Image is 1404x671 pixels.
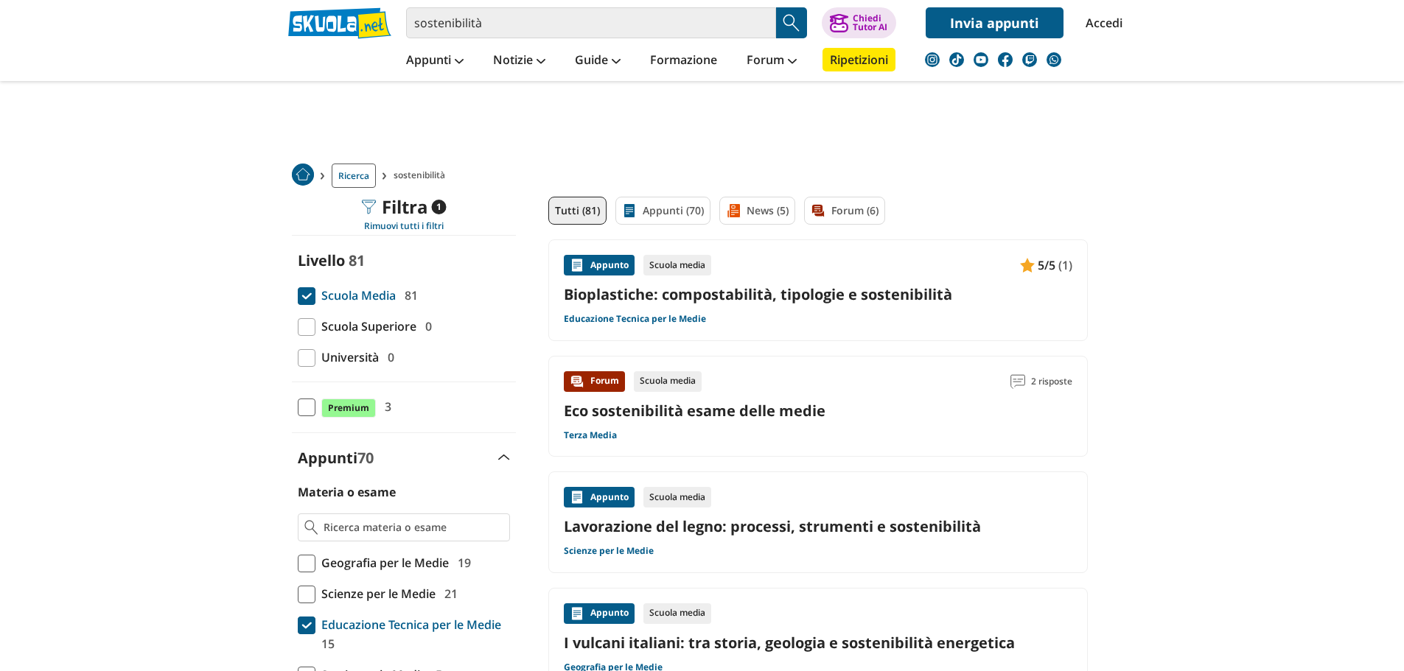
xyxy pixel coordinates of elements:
[564,545,654,557] a: Scienze per le Medie
[643,487,711,507] div: Scuola media
[743,48,800,74] a: Forum
[564,487,635,507] div: Appunto
[776,7,807,38] button: Search Button
[419,317,432,336] span: 0
[564,516,1072,536] a: Lavorazione del legno: processi, strumenti e sostenibilità
[643,255,711,275] div: Scuola media
[315,615,501,634] span: Educazione Tecnica per le Medie
[357,448,374,468] span: 70
[298,484,396,500] label: Materia o esame
[292,164,314,186] img: Home
[315,584,436,603] span: Scienze per le Medie
[822,7,896,38] button: ChiediTutor AI
[974,52,988,67] img: youtube
[571,48,624,74] a: Guide
[564,401,825,421] a: Eco sostenibilità esame delle medie
[406,7,776,38] input: Cerca appunti, riassunti o versioni
[564,284,1072,304] a: Bioplastiche: compostabilità, tipologie e sostenibilità
[315,634,335,653] span: 15
[564,371,625,392] div: Forum
[439,584,458,603] span: 21
[998,52,1013,67] img: facebook
[622,203,637,218] img: Appunti filtro contenuto
[332,164,376,188] a: Ricerca
[780,12,803,34] img: Cerca appunti, riassunti o versioni
[564,313,706,325] a: Educazione Tecnica per le Medie
[315,317,416,336] span: Scuola Superiore
[634,371,702,392] div: Scuola media
[570,374,584,389] img: Forum contenuto
[1010,374,1025,389] img: Commenti lettura
[1022,52,1037,67] img: twitch
[382,348,394,367] span: 0
[570,606,584,621] img: Appunti contenuto
[402,48,467,74] a: Appunti
[949,52,964,67] img: tiktok
[564,255,635,275] div: Appunto
[615,197,710,225] a: Appunti (70)
[298,250,345,270] label: Livello
[315,553,449,572] span: Geografia per le Medie
[570,258,584,273] img: Appunti contenuto
[823,48,895,71] a: Ripetizioni
[1031,371,1072,392] span: 2 risposte
[1038,256,1055,275] span: 5/5
[349,250,365,270] span: 81
[321,398,376,418] span: Premium
[548,197,607,225] a: Tutti (81)
[315,286,396,305] span: Scuola Media
[564,429,617,441] a: Terza Media
[298,448,374,468] label: Appunti
[1086,7,1117,38] a: Accedi
[564,633,1072,653] a: I vulcani italiani: tra storia, geologia e sostenibilità energetica
[324,520,503,535] input: Ricerca materia o esame
[1058,256,1072,275] span: (1)
[292,164,314,188] a: Home
[804,197,885,225] a: Forum (6)
[361,197,446,217] div: Filtra
[925,52,940,67] img: instagram
[811,203,825,218] img: Forum filtro contenuto
[853,14,887,32] div: Chiedi Tutor AI
[315,348,379,367] span: Università
[726,203,741,218] img: News filtro contenuto
[498,454,510,460] img: Apri e chiudi sezione
[361,200,376,214] img: Filtra filtri mobile
[926,7,1064,38] a: Invia appunti
[1047,52,1061,67] img: WhatsApp
[643,603,711,624] div: Scuola media
[452,553,471,572] span: 19
[431,200,446,214] span: 1
[570,490,584,505] img: Appunti contenuto
[1020,258,1035,273] img: Appunti contenuto
[394,164,451,188] span: sostenibilità
[399,286,418,305] span: 81
[564,603,635,624] div: Appunto
[304,520,318,535] img: Ricerca materia o esame
[292,220,516,232] div: Rimuovi tutti i filtri
[719,197,795,225] a: News (5)
[489,48,549,74] a: Notizie
[646,48,721,74] a: Formazione
[379,397,391,416] span: 3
